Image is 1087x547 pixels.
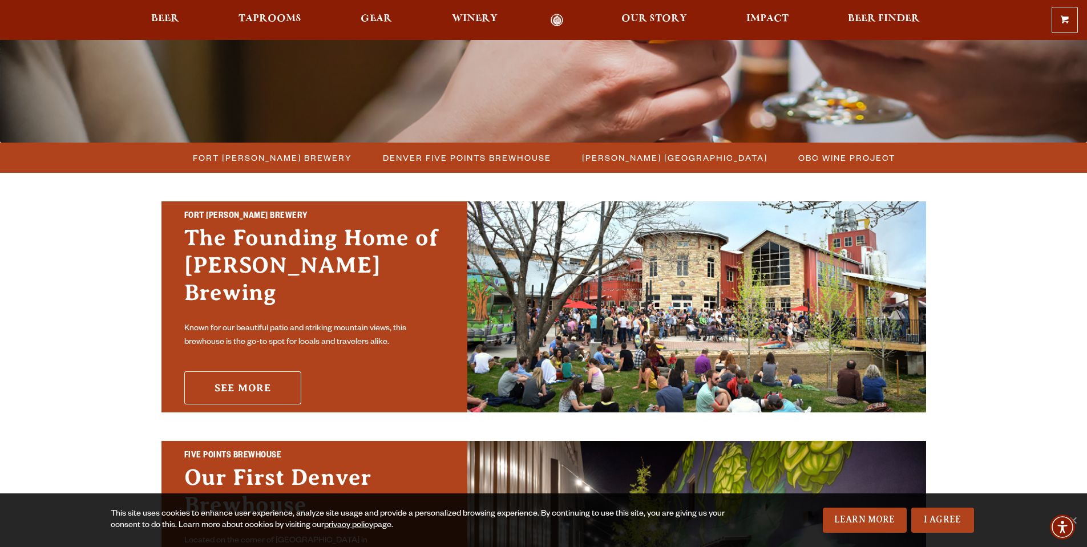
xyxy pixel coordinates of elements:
[324,521,373,530] a: privacy policy
[193,149,352,166] span: Fort [PERSON_NAME] Brewery
[445,14,505,27] a: Winery
[467,201,926,412] img: Fort Collins Brewery & Taproom'
[353,14,399,27] a: Gear
[376,149,557,166] a: Denver Five Points Brewhouse
[184,322,445,350] p: Known for our beautiful patio and striking mountain views, this brewhouse is the go-to spot for l...
[184,371,301,404] a: See More
[184,224,445,318] h3: The Founding Home of [PERSON_NAME] Brewing
[621,14,687,23] span: Our Story
[186,149,358,166] a: Fort [PERSON_NAME] Brewery
[144,14,187,27] a: Beer
[452,14,498,23] span: Winery
[575,149,773,166] a: [PERSON_NAME] [GEOGRAPHIC_DATA]
[582,149,767,166] span: [PERSON_NAME] [GEOGRAPHIC_DATA]
[823,508,907,533] a: Learn More
[231,14,309,27] a: Taprooms
[184,464,445,530] h3: Our First Denver Brewhouse
[791,149,901,166] a: OBC Wine Project
[239,14,301,23] span: Taprooms
[383,149,551,166] span: Denver Five Points Brewhouse
[739,14,796,27] a: Impact
[746,14,789,23] span: Impact
[911,508,974,533] a: I Agree
[151,14,179,23] span: Beer
[614,14,694,27] a: Our Story
[361,14,392,23] span: Gear
[111,509,729,532] div: This site uses cookies to enhance user experience, analyze site usage and provide a personalized ...
[848,14,920,23] span: Beer Finder
[798,149,895,166] span: OBC Wine Project
[536,14,579,27] a: Odell Home
[184,449,445,464] h2: Five Points Brewhouse
[840,14,927,27] a: Beer Finder
[184,209,445,224] h2: Fort [PERSON_NAME] Brewery
[1050,514,1075,540] div: Accessibility Menu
